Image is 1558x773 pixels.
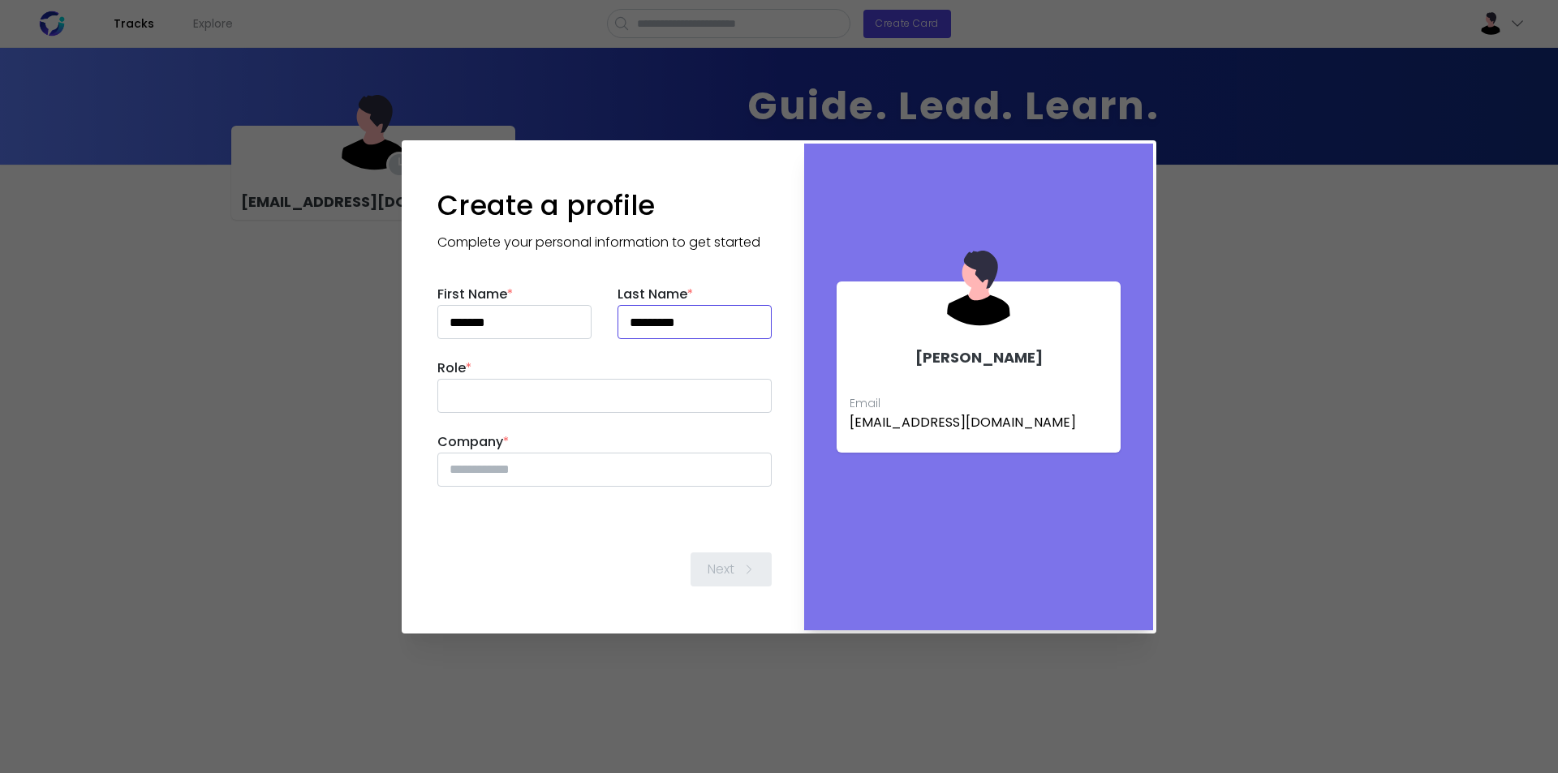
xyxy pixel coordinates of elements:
[437,233,772,253] div: Complete your personal information to get started
[437,187,772,223] h1: Create a profile
[437,359,472,379] label: Role
[850,395,1108,413] div: Email
[915,346,1043,369] p: [PERSON_NAME]
[850,413,1108,433] div: [EMAIL_ADDRESS][DOMAIN_NAME]
[618,285,694,305] label: Last Name
[437,432,510,453] label: Company
[437,285,514,305] label: First Name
